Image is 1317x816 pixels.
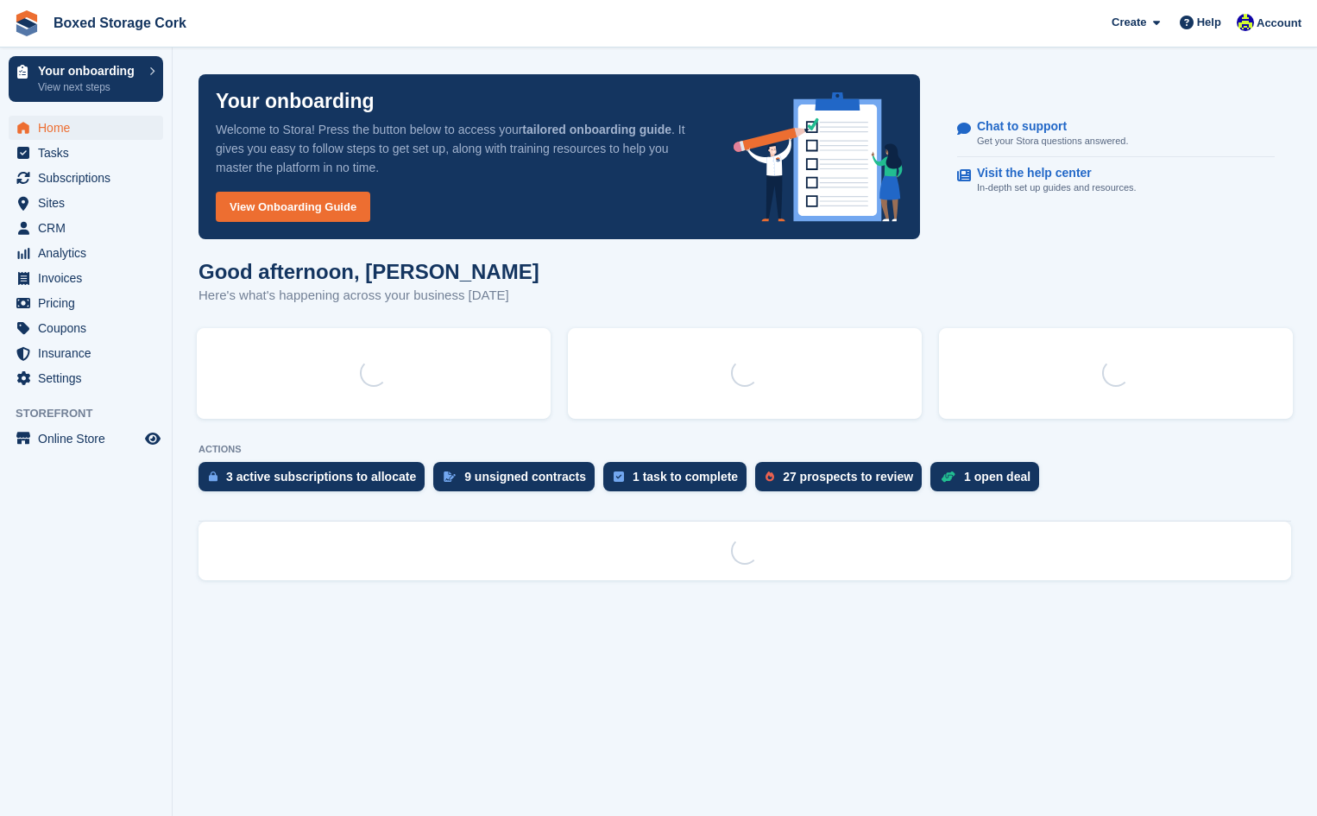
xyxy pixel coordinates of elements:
[9,366,163,390] a: menu
[9,316,163,340] a: menu
[38,241,142,265] span: Analytics
[766,471,774,482] img: prospect-51fa495bee0391a8d652442698ab0144808aea92771e9ea1ae160a38d050c398.svg
[38,191,142,215] span: Sites
[755,462,930,500] a: 27 prospects to review
[964,470,1030,484] div: 1 open deal
[9,191,163,215] a: menu
[38,316,142,340] span: Coupons
[38,216,142,240] span: CRM
[977,166,1123,180] p: Visit the help center
[957,111,1275,158] a: Chat to support Get your Stora questions answered.
[783,470,913,484] div: 27 prospects to review
[603,462,755,500] a: 1 task to complete
[433,462,603,500] a: 9 unsigned contracts
[38,116,142,140] span: Home
[38,291,142,315] span: Pricing
[216,92,375,111] p: Your onboarding
[209,471,217,482] img: active_subscription_to_allocate_icon-d502201f5373d7db506a760aba3b589e785aa758c864c3986d89f69b8ff3...
[47,9,193,37] a: Boxed Storage Cork
[198,260,539,283] h1: Good afternoon, [PERSON_NAME]
[9,427,163,451] a: menu
[977,180,1137,195] p: In-depth set up guides and resources.
[444,471,456,482] img: contract_signature_icon-13c848040528278c33f63329250d36e43548de30e8caae1d1a13099fd9432cc5.svg
[1197,14,1221,31] span: Help
[9,341,163,365] a: menu
[9,141,163,165] a: menu
[977,119,1114,134] p: Chat to support
[977,134,1128,149] p: Get your Stora questions answered.
[38,366,142,390] span: Settings
[38,79,141,95] p: View next steps
[9,116,163,140] a: menu
[614,471,624,482] img: task-75834270c22a3079a89374b754ae025e5fb1db73e45f91037f5363f120a921f8.svg
[1257,15,1301,32] span: Account
[198,462,433,500] a: 3 active subscriptions to allocate
[9,291,163,315] a: menu
[1237,14,1254,31] img: Vincent
[1112,14,1146,31] span: Create
[226,470,416,484] div: 3 active subscriptions to allocate
[14,10,40,36] img: stora-icon-8386f47178a22dfd0bd8f6a31ec36ba5ce8667c1dd55bd0f319d3a0aa187defe.svg
[9,166,163,190] a: menu
[198,444,1291,455] p: ACTIONS
[38,341,142,365] span: Insurance
[522,123,671,136] strong: tailored onboarding guide
[38,166,142,190] span: Subscriptions
[9,266,163,290] a: menu
[734,92,903,222] img: onboarding-info-6c161a55d2c0e0a8cae90662b2fe09162a5109e8cc188191df67fb4f79e88e88.svg
[38,65,141,77] p: Your onboarding
[9,56,163,102] a: Your onboarding View next steps
[930,462,1048,500] a: 1 open deal
[633,470,738,484] div: 1 task to complete
[38,266,142,290] span: Invoices
[142,428,163,449] a: Preview store
[464,470,586,484] div: 9 unsigned contracts
[957,157,1275,204] a: Visit the help center In-depth set up guides and resources.
[216,192,370,222] a: View Onboarding Guide
[38,427,142,451] span: Online Store
[941,471,955,483] img: deal-1b604bf984904fb50ccaf53a9ad4b4a5d6e5aea283cecdc64d6e3604feb123c2.svg
[198,286,539,306] p: Here's what's happening across your business [DATE]
[9,216,163,240] a: menu
[216,120,706,177] p: Welcome to Stora! Press the button below to access your . It gives you easy to follow steps to ge...
[38,141,142,165] span: Tasks
[9,241,163,265] a: menu
[16,405,172,422] span: Storefront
